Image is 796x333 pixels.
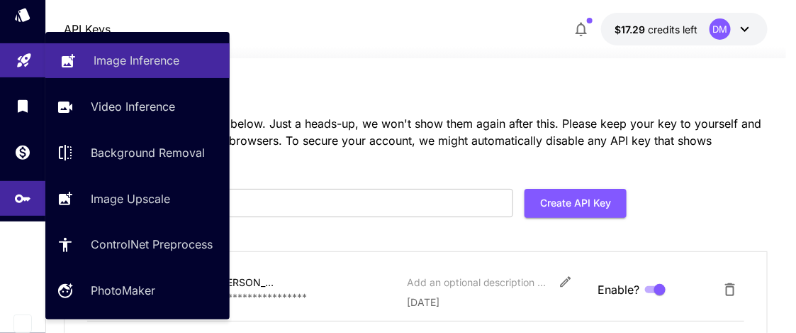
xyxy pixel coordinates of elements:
span: $17.29 [615,23,649,36]
nav: breadcrumb [64,21,111,38]
h3: API keys [64,89,768,109]
div: Usage [14,236,31,253]
div: DM [710,18,731,40]
button: Create API Key [525,189,627,218]
div: API Keys [14,186,31,204]
div: Models [14,6,31,23]
p: Image Upscale [91,190,170,207]
span: credits left [649,23,698,36]
button: $17.28726 [601,13,768,45]
p: Image Inference [94,52,179,69]
div: Settings [14,277,31,295]
button: Expand sidebar [13,315,32,333]
div: Playground [16,48,33,65]
button: Edit [553,269,578,295]
a: Video Inference [45,89,230,124]
div: Wallet [14,140,31,158]
a: PhotoMaker [45,273,230,308]
p: PhotoMaker [91,282,155,299]
p: Background Removal [91,144,205,161]
div: $17.28726 [615,22,698,37]
div: Add an optional description or comment [407,275,549,290]
p: ControlNet Preprocess [91,236,213,253]
p: [DATE] [407,295,587,310]
button: Delete API Key [716,275,744,304]
a: Background Removal [45,136,230,170]
div: Library [14,94,31,111]
a: Image Inference [45,43,230,78]
p: Video Inference [91,98,175,115]
a: Image Upscale [45,181,230,216]
span: Enable? [598,281,640,298]
a: ControlNet Preprocess [45,227,230,262]
p: API Keys [64,21,111,38]
p: Your secret API keys are listed below. Just a heads-up, we won't show them again after this. Plea... [64,115,768,166]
